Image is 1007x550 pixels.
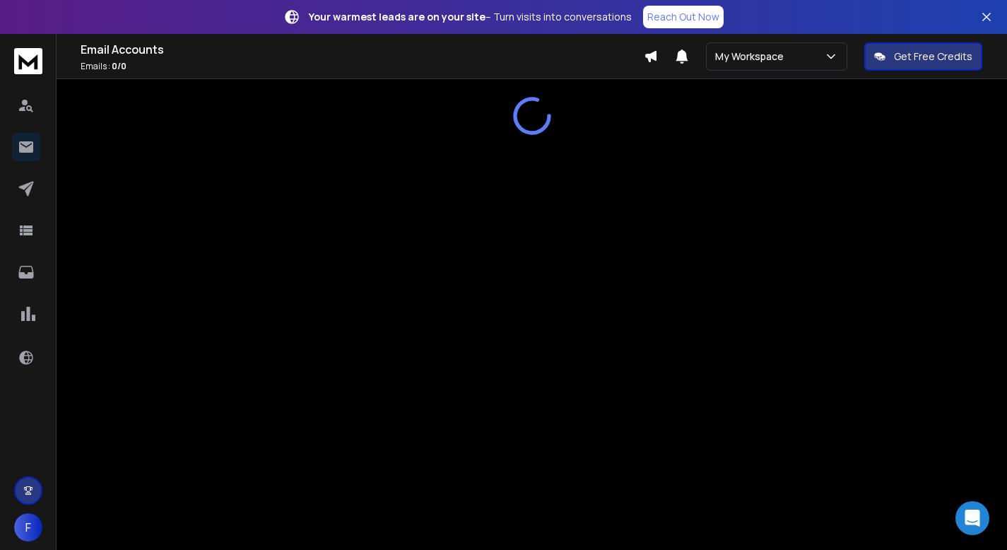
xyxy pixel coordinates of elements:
[81,61,644,72] p: Emails :
[955,501,989,535] div: Open Intercom Messenger
[647,10,719,24] p: Reach Out Now
[309,10,632,24] p: – Turn visits into conversations
[14,513,42,542] button: F
[643,6,724,28] a: Reach Out Now
[894,49,972,64] p: Get Free Credits
[81,41,644,58] h1: Email Accounts
[309,10,485,23] strong: Your warmest leads are on your site
[864,42,982,71] button: Get Free Credits
[14,48,42,74] img: logo
[715,49,789,64] p: My Workspace
[112,60,126,72] span: 0 / 0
